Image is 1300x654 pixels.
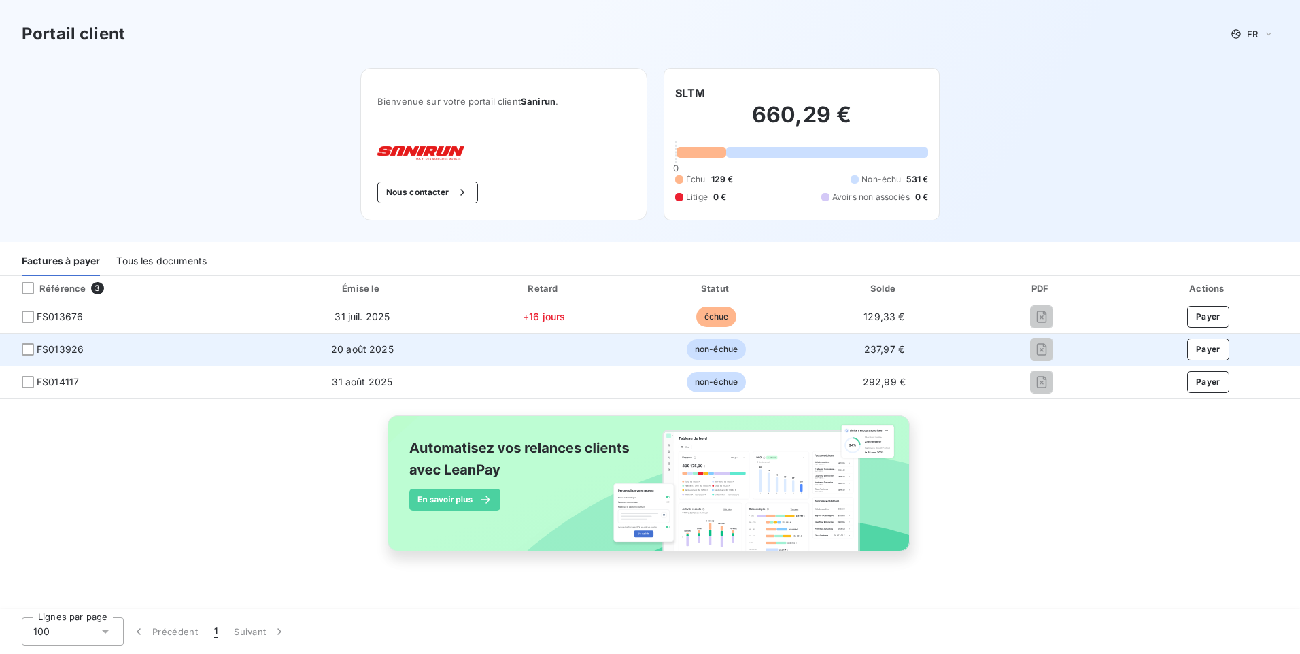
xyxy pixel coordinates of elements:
span: Litige [686,191,708,203]
span: 100 [33,625,50,638]
span: FS014117 [37,375,79,389]
span: non-échue [687,372,746,392]
span: Non-échu [861,173,901,186]
span: 292,99 € [863,376,906,388]
span: +16 jours [523,311,565,322]
span: 1 [214,625,218,638]
span: FS013926 [37,343,84,356]
span: 0 [673,162,679,173]
div: Factures à payer [22,247,100,276]
span: 0 € [713,191,726,203]
span: Sanirun [521,96,555,107]
span: 531 € [906,173,928,186]
span: 31 juil. 2025 [335,311,390,322]
img: Company logo [377,146,464,160]
span: 237,97 € [864,343,904,355]
button: Payer [1187,339,1229,360]
span: 129 € [711,173,734,186]
div: Statut [634,281,798,295]
button: Précédent [124,617,206,646]
span: non-échue [687,339,746,360]
span: 20 août 2025 [331,343,394,355]
button: Suivant [226,617,294,646]
span: Échu [686,173,706,186]
span: 3 [91,282,103,294]
div: Émise le [271,281,455,295]
span: FS013676 [37,310,83,324]
div: Référence [11,282,86,294]
button: 1 [206,617,226,646]
div: PDF [970,281,1113,295]
h2: 660,29 € [675,101,928,142]
div: Tous les documents [116,247,207,276]
span: Avoirs non associés [832,191,910,203]
h6: SLTM [675,85,706,101]
div: Retard [460,281,628,295]
button: Payer [1187,371,1229,393]
span: échue [696,307,737,327]
span: 0 € [915,191,928,203]
div: Solde [804,281,965,295]
img: banner [375,407,925,574]
div: Actions [1118,281,1297,295]
span: FR [1247,29,1258,39]
button: Payer [1187,306,1229,328]
span: 31 août 2025 [332,376,392,388]
button: Nous contacter [377,182,478,203]
span: Bienvenue sur votre portail client . [377,96,630,107]
span: 129,33 € [863,311,904,322]
h3: Portail client [22,22,125,46]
